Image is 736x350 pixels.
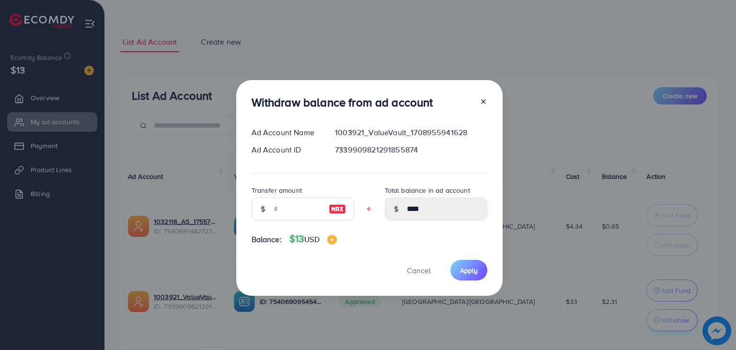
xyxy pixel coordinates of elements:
div: 1003921_ValueVault_1708955941628 [327,127,494,138]
span: Cancel [407,265,431,276]
h4: $13 [289,233,337,245]
h3: Withdraw balance from ad account [252,95,433,109]
span: Apply [460,266,478,275]
div: 7339909821291855874 [327,144,494,155]
label: Transfer amount [252,186,302,195]
img: image [327,235,337,245]
img: image [329,203,346,215]
span: Balance: [252,234,282,245]
span: USD [304,234,319,245]
label: Total balance in ad account [385,186,470,195]
div: Ad Account Name [244,127,328,138]
button: Apply [450,260,487,280]
div: Ad Account ID [244,144,328,155]
button: Cancel [395,260,443,280]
